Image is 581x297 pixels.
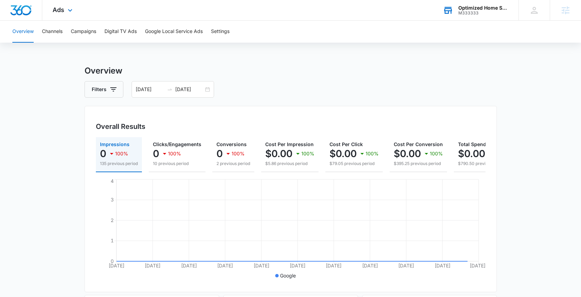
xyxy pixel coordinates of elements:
div: account id [458,11,509,15]
p: 100% [366,151,379,156]
p: 2 previous period [216,161,250,167]
button: Settings [211,21,230,43]
span: swap-right [167,87,172,92]
input: End date [175,86,204,93]
tspan: [DATE] [398,263,414,268]
span: to [167,87,172,92]
tspan: [DATE] [290,263,305,268]
tspan: 2 [111,217,114,223]
p: 100% [232,151,245,156]
tspan: 0 [111,258,114,264]
button: Channels [42,21,63,43]
tspan: [DATE] [253,263,269,268]
p: Google [280,272,296,279]
tspan: [DATE] [470,263,485,268]
span: Total Spend [458,141,486,147]
button: Overview [12,21,34,43]
button: Digital TV Ads [104,21,137,43]
tspan: [DATE] [326,263,342,268]
div: account name [458,5,509,11]
p: 10 previous period [153,161,201,167]
h3: Overall Results [96,121,145,132]
tspan: 1 [111,238,114,243]
span: Clicks/Engagements [153,141,201,147]
button: Filters [85,81,123,98]
tspan: 4 [111,178,114,184]
p: $790.50 previous period [458,161,507,167]
button: Google Local Service Ads [145,21,203,43]
p: 100% [430,151,443,156]
p: $0.00 [265,148,292,159]
tspan: [DATE] [362,263,378,268]
p: 100% [168,151,181,156]
span: Cost Per Click [329,141,363,147]
tspan: [DATE] [109,263,124,268]
span: Ads [53,6,64,13]
input: Start date [136,86,164,93]
p: 0 [153,148,159,159]
p: $0.00 [329,148,357,159]
p: 135 previous period [100,161,138,167]
p: 100% [115,151,128,156]
p: $79.05 previous period [329,161,379,167]
p: 0 [100,148,106,159]
span: Cost Per Conversion [394,141,443,147]
p: $0.00 [458,148,485,159]
tspan: [DATE] [145,263,160,268]
p: 0 [216,148,223,159]
p: $0.00 [394,148,421,159]
button: Campaigns [71,21,96,43]
span: Impressions [100,141,130,147]
tspan: [DATE] [181,263,197,268]
tspan: [DATE] [434,263,450,268]
p: 100% [301,151,314,156]
tspan: [DATE] [217,263,233,268]
p: $395.25 previous period [394,161,443,167]
tspan: 3 [111,197,114,202]
p: $5.86 previous period [265,161,314,167]
span: Conversions [216,141,247,147]
h3: Overview [85,65,497,77]
span: Cost Per Impression [265,141,314,147]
